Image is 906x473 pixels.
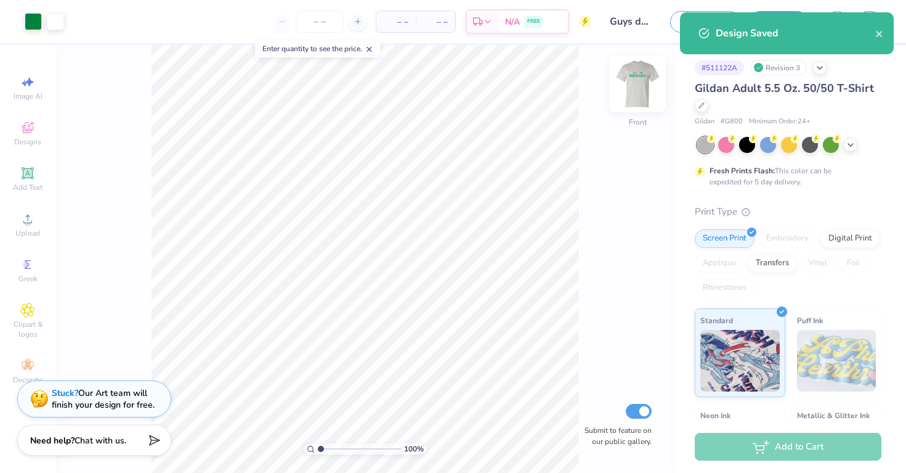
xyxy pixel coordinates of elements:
[404,443,424,454] span: 100 %
[695,254,744,273] div: Applique
[700,330,780,392] img: Standard
[695,229,754,248] div: Screen Print
[6,319,49,339] span: Clipart & logos
[18,274,38,284] span: Greek
[256,40,381,57] div: Enter quantity to see the price.
[875,26,884,41] button: close
[30,435,75,446] strong: Need help?
[695,117,714,127] span: Gildan
[296,10,344,33] input: – –
[527,17,540,26] span: FREE
[52,387,78,399] strong: Stuck?
[75,435,126,446] span: Chat with us.
[13,375,42,385] span: Decorate
[710,165,861,187] div: This color can be expedited for 5 day delivery.
[52,387,155,411] div: Our Art team will finish your design for free.
[700,314,733,327] span: Standard
[695,60,744,75] div: # 511122A
[601,9,661,34] input: Untitled Design
[797,330,876,392] img: Puff Ink
[758,229,817,248] div: Embroidery
[578,425,652,447] label: Submit to feature on our public gallery.
[820,229,880,248] div: Digital Print
[748,254,797,273] div: Transfers
[670,11,740,33] button: Save as
[384,15,408,28] span: – –
[423,15,448,28] span: – –
[14,137,41,147] span: Designs
[613,59,662,109] img: Front
[839,254,868,273] div: Foil
[695,205,881,219] div: Print Type
[797,409,870,422] span: Metallic & Glitter Ink
[749,117,811,127] span: Minimum Order: 24 +
[700,409,730,422] span: Neon Ink
[801,254,835,273] div: Vinyl
[629,117,647,128] div: Front
[505,15,520,28] span: N/A
[797,314,823,327] span: Puff Ink
[695,81,874,96] span: Gildan Adult 5.5 Oz. 50/50 T-Shirt
[750,60,807,75] div: Revision 3
[695,279,754,297] div: Rhinestones
[721,117,743,127] span: # G800
[13,183,42,192] span: Add Text
[710,166,775,176] strong: Fresh Prints Flash:
[14,91,42,101] span: Image AI
[15,228,40,238] span: Upload
[716,26,875,41] div: Design Saved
